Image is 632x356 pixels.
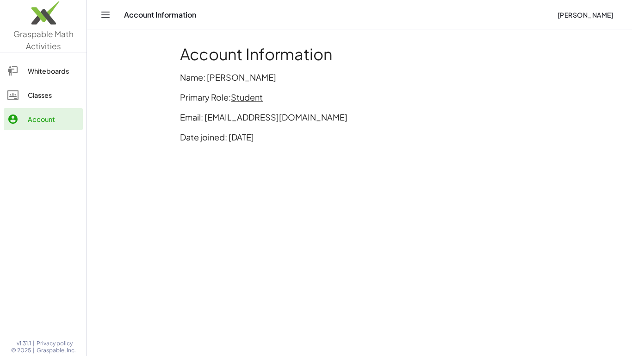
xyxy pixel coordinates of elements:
p: Name: [PERSON_NAME] [180,71,539,83]
a: Whiteboards [4,60,83,82]
a: Privacy policy [37,340,76,347]
span: Student [231,92,263,102]
span: | [33,340,35,347]
div: Whiteboards [28,65,79,76]
span: [PERSON_NAME] [557,11,613,19]
span: Graspable Math Activities [13,29,74,51]
p: Email: [EMAIL_ADDRESS][DOMAIN_NAME] [180,111,539,123]
button: Toggle navigation [98,7,113,22]
div: Account [28,114,79,125]
h1: Account Information [180,45,539,64]
p: Date joined: [DATE] [180,131,539,143]
span: Graspable, Inc. [37,347,76,354]
span: | [33,347,35,354]
span: v1.31.1 [17,340,31,347]
div: Classes [28,89,79,101]
p: Primary Role: [180,91,539,103]
a: Classes [4,84,83,106]
a: Account [4,108,83,130]
span: © 2025 [11,347,31,354]
button: [PERSON_NAME] [550,6,621,23]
